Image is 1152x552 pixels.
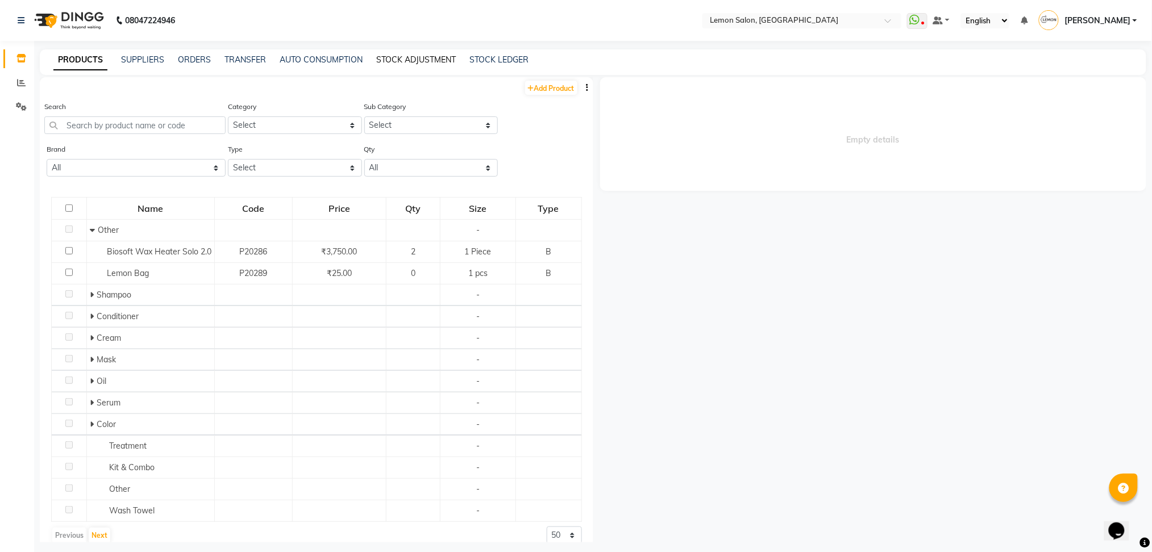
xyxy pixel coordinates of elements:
img: logo [29,5,107,36]
span: Expand Row [90,290,97,300]
span: Shampoo [97,290,131,300]
span: Collapse Row [90,225,98,235]
div: Name [88,198,214,219]
span: Treatment [109,441,147,451]
a: PRODUCTS [53,50,107,70]
a: STOCK LEDGER [469,55,529,65]
span: Oil [97,376,106,386]
span: Cream [97,333,121,343]
span: - [476,505,480,516]
span: - [476,290,480,300]
img: Umang Satra [1039,10,1059,30]
div: Qty [387,198,439,219]
span: B [546,268,551,278]
input: Search by product name or code [44,116,226,134]
b: 08047224946 [125,5,175,36]
span: 2 [411,246,415,257]
span: - [476,441,480,451]
span: ₹25.00 [327,268,352,278]
span: Other [109,484,130,494]
a: SUPPLIERS [121,55,164,65]
div: Type [517,198,581,219]
span: Wash Towel [109,505,155,516]
button: Next [89,528,110,543]
div: Code [215,198,292,219]
span: - [476,398,480,408]
iframe: chat widget [1104,507,1141,541]
span: Expand Row [90,354,97,365]
span: Empty details [600,77,1147,191]
label: Category [228,102,256,112]
a: Add Product [525,81,577,95]
span: Conditioner [97,311,139,321]
span: Color [97,419,116,429]
div: Price [293,198,385,219]
a: AUTO CONSUMPTION [280,55,363,65]
label: Search [44,102,66,112]
span: ₹3,750.00 [321,246,357,257]
span: Serum [97,398,120,408]
a: TRANSFER [224,55,266,65]
span: Expand Row [90,419,97,429]
span: - [476,225,480,235]
span: Expand Row [90,398,97,408]
span: Expand Row [90,311,97,321]
span: - [476,333,480,343]
label: Qty [364,144,375,154]
span: Expand Row [90,376,97,386]
span: Other [98,225,119,235]
div: Size [441,198,514,219]
span: 0 [411,268,415,278]
span: - [476,419,480,429]
span: Kit & Combo [109,462,155,472]
span: P20286 [239,246,267,257]
label: Sub Category [364,102,406,112]
span: [PERSON_NAME] [1064,15,1130,27]
span: P20289 [239,268,267,278]
label: Brand [47,144,65,154]
span: B [546,246,551,257]
span: - [476,311,480,321]
span: Biosoft Wax Heater Solo 2.0 [107,246,211,257]
span: - [476,484,480,494]
span: 1 pcs [468,268,488,278]
a: ORDERS [178,55,211,65]
span: - [476,376,480,386]
span: Lemon Bag [107,268,149,278]
span: Expand Row [90,333,97,343]
span: Mask [97,354,116,365]
span: - [476,462,480,472]
span: 1 Piece [464,246,491,257]
a: STOCK ADJUSTMENT [376,55,456,65]
span: - [476,354,480,365]
label: Type [228,144,243,154]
